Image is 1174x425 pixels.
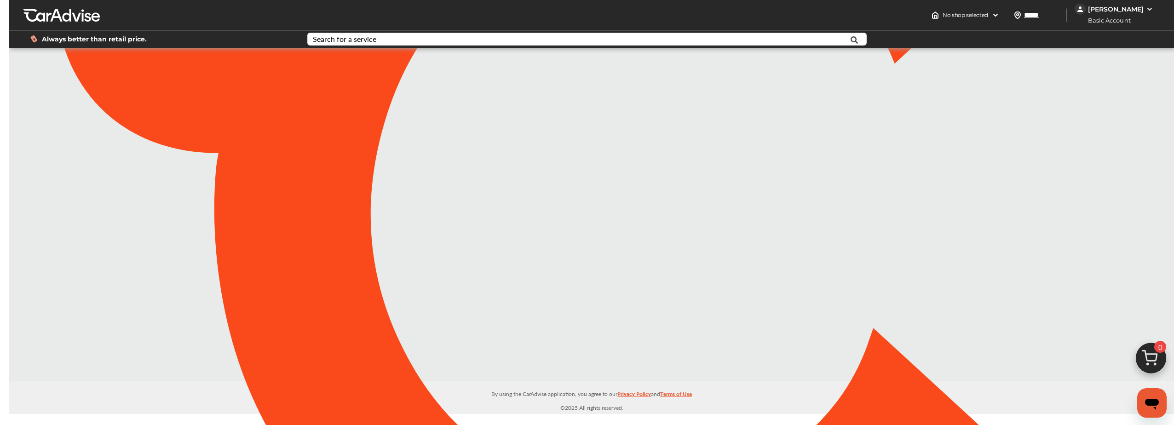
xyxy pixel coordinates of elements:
[313,35,376,43] div: Search for a service
[30,35,37,43] img: dollor_label_vector.a70140d1.svg
[9,389,1174,398] p: By using the CarAdvise application, you agree to our and
[9,381,1174,414] div: © 2025 All rights reserved.
[1154,341,1166,353] span: 0
[1137,388,1167,418] iframe: Button to launch messaging window
[943,11,988,19] span: No shop selected
[1146,6,1153,13] img: WGsFRI8htEPBVLJbROoPRyZpYNWhNONpIPPETTm6eUC0GeLEiAAAAAElFTkSuQmCC
[1129,339,1173,383] img: cart_icon.3d0951e8.svg
[42,36,147,42] span: Always better than retail price.
[1076,16,1138,25] span: Basic Account
[1014,11,1021,19] img: location_vector.a44bc228.svg
[483,187,542,238] img: CA_CheckIcon.cf4f08d4.svg
[1075,4,1086,15] img: jVpblrzwTbfkPYzPPzSLxeg0AAAAASUVORK5CYII=
[1088,5,1144,13] div: [PERSON_NAME]
[932,11,939,19] img: header-home-logo.8d720a4f.svg
[992,11,999,19] img: header-down-arrow.9dd2ce7d.svg
[1066,8,1067,22] img: header-divider.bc55588e.svg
